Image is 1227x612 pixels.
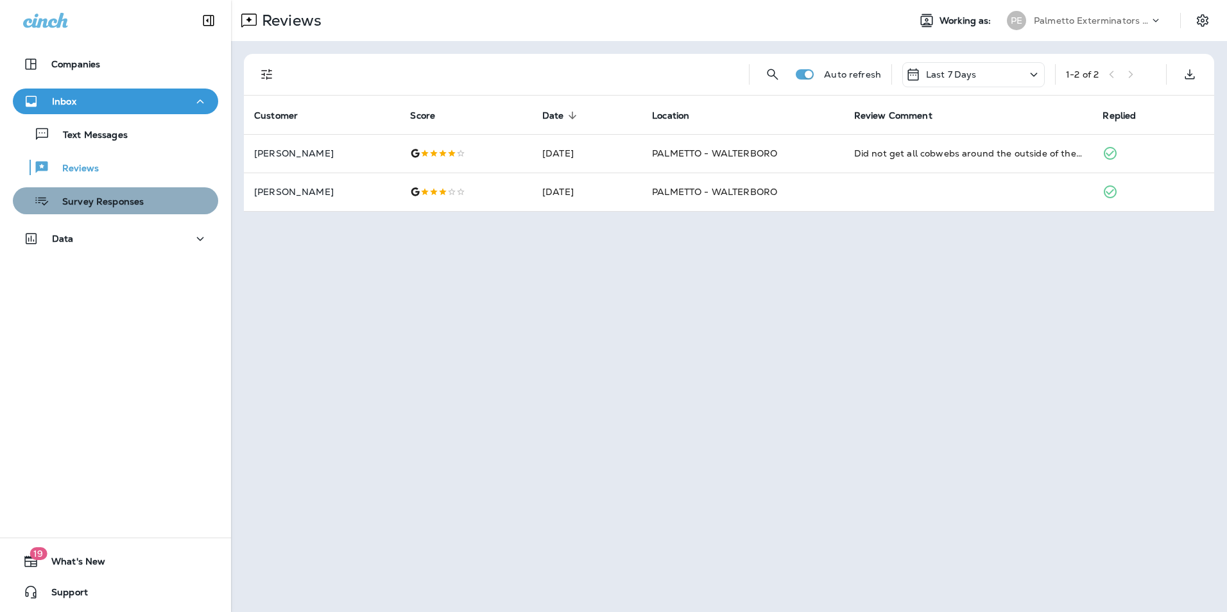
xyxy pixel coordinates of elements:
[50,130,128,142] p: Text Messages
[1034,15,1149,26] p: Palmetto Exterminators LLC
[410,110,452,121] span: Score
[49,196,144,208] p: Survey Responses
[652,148,777,159] span: PALMETTO - WALTERBORO
[13,51,218,77] button: Companies
[1007,11,1026,30] div: PE
[542,110,564,121] span: Date
[854,110,949,121] span: Review Comment
[1066,69,1099,80] div: 1 - 2 of 2
[940,15,994,26] span: Working as:
[652,186,777,198] span: PALMETTO - WALTERBORO
[254,148,390,158] p: [PERSON_NAME]
[13,154,218,181] button: Reviews
[13,226,218,251] button: Data
[191,8,227,33] button: Collapse Sidebar
[254,62,280,87] button: Filters
[13,121,218,148] button: Text Messages
[13,548,218,574] button: 19What's New
[926,69,977,80] p: Last 7 Days
[13,89,218,114] button: Inbox
[532,134,642,173] td: [DATE]
[854,110,932,121] span: Review Comment
[254,187,390,197] p: [PERSON_NAME]
[30,547,47,560] span: 19
[542,110,581,121] span: Date
[257,11,322,30] p: Reviews
[49,163,99,175] p: Reviews
[760,62,785,87] button: Search Reviews
[1191,9,1214,32] button: Settings
[52,96,76,106] p: Inbox
[254,110,298,121] span: Customer
[532,173,642,211] td: [DATE]
[39,556,105,572] span: What's New
[652,110,706,121] span: Location
[51,59,100,69] p: Companies
[824,69,881,80] p: Auto refresh
[410,110,435,121] span: Score
[39,587,88,602] span: Support
[854,147,1083,160] div: Did not get all cobwebs around the outside of the house.
[254,110,314,121] span: Customer
[1177,62,1203,87] button: Export as CSV
[13,579,218,605] button: Support
[1103,110,1136,121] span: Replied
[52,234,74,244] p: Data
[652,110,689,121] span: Location
[13,187,218,214] button: Survey Responses
[1103,110,1153,121] span: Replied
